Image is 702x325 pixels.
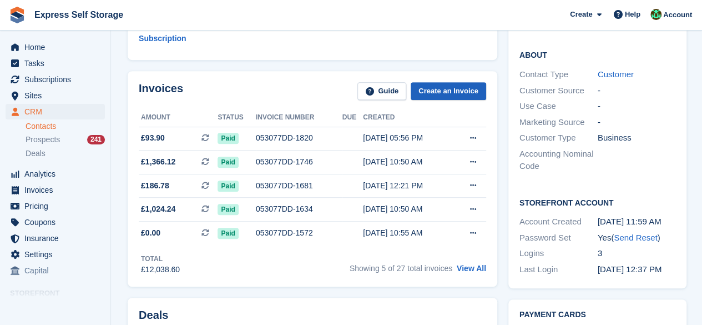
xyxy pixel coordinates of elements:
img: stora-icon-8386f47178a22dfd0bd8f6a31ec36ba5ce8667c1dd55bd0f319d3a0aa187defe.svg [9,7,26,23]
th: Invoice number [256,109,342,127]
span: Account [663,9,692,21]
span: Storefront [10,288,110,299]
span: Subscriptions [24,72,91,87]
div: Password Set [519,232,598,244]
span: Analytics [24,166,91,182]
div: Total [141,254,180,264]
div: [DATE] 05:56 PM [363,132,452,144]
h2: Payment cards [519,311,676,319]
div: Last Login [519,263,598,276]
div: Accounting Nominal Code [519,148,598,173]
span: Home [24,39,91,55]
h2: Storefront Account [519,197,676,208]
div: Contact Type [519,68,598,81]
a: menu [6,263,105,278]
a: Customer [598,69,634,79]
a: menu [6,214,105,230]
a: Create an Invoice [411,82,486,101]
a: menu [6,56,105,71]
a: Prospects 241 [26,134,105,146]
span: Paid [218,157,238,168]
span: Invoices [24,182,91,198]
th: Status [218,109,255,127]
span: Capital [24,263,91,278]
div: 053077DD-1820 [256,132,342,144]
time: 2025-04-02 11:37:27 UTC [598,264,662,274]
div: Yes [598,232,676,244]
span: £1,024.24 [141,203,175,215]
div: 053077DD-1572 [256,227,342,239]
a: menu [6,88,105,103]
span: £0.00 [141,227,160,239]
a: menu [6,104,105,119]
div: Create a Subscription [139,21,205,44]
div: Logins [519,247,598,260]
div: [DATE] 10:50 AM [363,156,452,168]
a: View All [457,264,486,273]
th: Due [342,109,363,127]
span: Paid [218,204,238,215]
div: - [598,100,676,113]
div: 053077DD-1746 [256,156,342,168]
th: Amount [139,109,218,127]
div: [DATE] 11:59 AM [598,216,676,228]
span: Deals [26,148,46,159]
div: Marketing Source [519,116,598,129]
span: ( ) [611,233,660,242]
div: 3 [598,247,676,260]
span: Coupons [24,214,91,230]
div: - [598,84,676,97]
h2: Invoices [139,82,183,101]
a: menu [6,231,105,246]
a: menu [6,72,105,87]
a: Send Reset [614,233,657,242]
span: Sites [24,88,91,103]
div: Customer Source [519,84,598,97]
div: £12,038.60 [141,264,180,276]
a: Guide [357,82,406,101]
span: Settings [24,247,91,262]
a: Express Self Storage [30,6,128,24]
a: menu [6,166,105,182]
div: - [598,116,676,129]
span: Create [570,9,592,20]
a: Create a Subscription [139,17,213,49]
div: Business [598,132,676,144]
a: menu [6,198,105,214]
span: £93.90 [141,132,165,144]
span: Paid [218,181,238,192]
span: Pricing [24,198,91,214]
a: Deals [26,148,105,159]
th: Created [363,109,452,127]
a: menu [6,182,105,198]
h2: Deals [139,309,168,322]
span: Paid [218,133,238,144]
div: [DATE] 10:50 AM [363,203,452,215]
span: Insurance [24,231,91,246]
span: Help [625,9,640,20]
span: Paid [218,228,238,239]
span: Tasks [24,56,91,71]
div: Customer Type [519,132,598,144]
div: Account Created [519,216,598,228]
a: menu [6,247,105,262]
div: 053077DD-1634 [256,203,342,215]
a: menu [6,39,105,55]
span: CRM [24,104,91,119]
img: Shakiyra Davis [650,9,661,20]
span: Showing 5 of 27 total invoices [350,264,452,273]
div: [DATE] 10:55 AM [363,227,452,239]
div: 241 [87,135,105,144]
span: £1,366.12 [141,156,175,168]
span: Prospects [26,134,60,145]
h2: About [519,49,676,60]
span: £186.78 [141,180,169,192]
div: [DATE] 12:21 PM [363,180,452,192]
div: Use Case [519,100,598,113]
a: Contacts [26,121,105,132]
div: 053077DD-1681 [256,180,342,192]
